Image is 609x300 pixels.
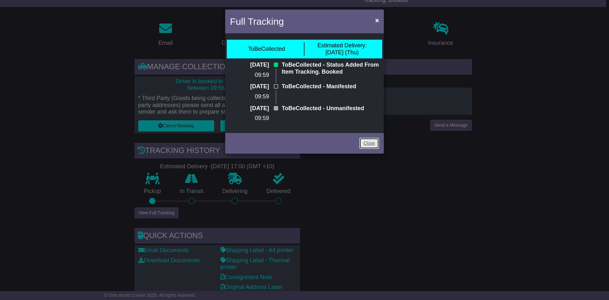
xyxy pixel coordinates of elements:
p: 09:59 [230,93,269,100]
h4: Full Tracking [230,14,284,29]
span: Estimated Delivery: [318,42,367,49]
p: 09:59 [230,72,269,79]
div: ToBeCollected [248,46,285,53]
p: [DATE] [230,62,269,69]
p: ToBeCollected - Unmanifested [282,105,379,112]
p: ToBeCollected - Manifested [282,83,379,90]
p: 09:59 [230,115,269,122]
p: [DATE] [230,83,269,90]
button: Close [372,14,382,27]
span: × [375,17,379,24]
p: ToBeCollected - Status Added From Item Tracking. Booked [282,62,379,75]
p: [DATE] [230,105,269,112]
a: Close [359,138,379,149]
div: [DATE] (Thu) [318,42,367,56]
